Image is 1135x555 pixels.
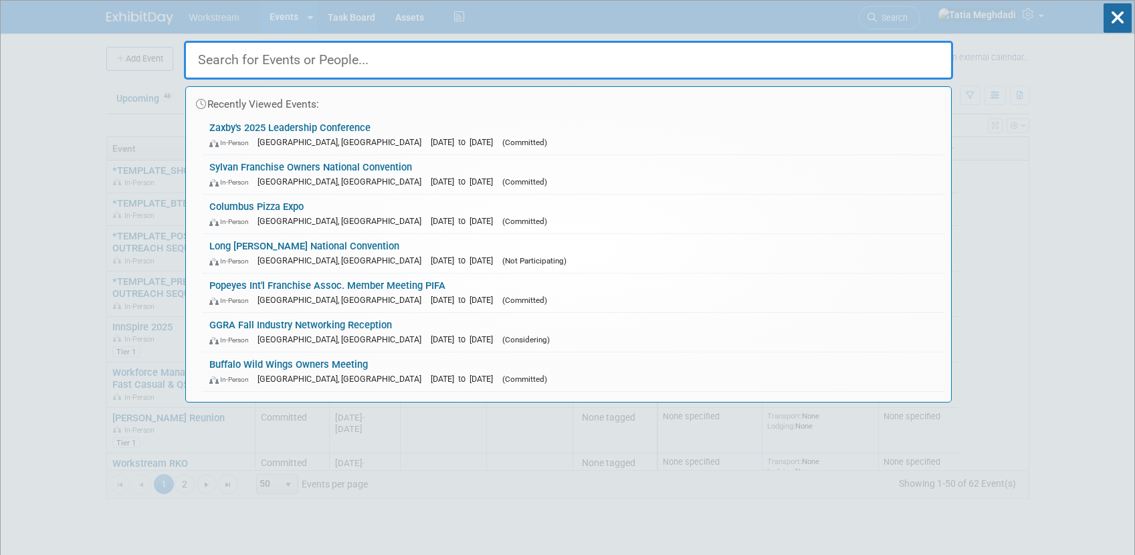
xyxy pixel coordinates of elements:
span: (Committed) [502,217,547,226]
span: [GEOGRAPHIC_DATA], [GEOGRAPHIC_DATA] [257,216,428,226]
span: [GEOGRAPHIC_DATA], [GEOGRAPHIC_DATA] [257,334,428,344]
span: (Committed) [502,177,547,187]
span: In-Person [209,217,255,226]
a: Columbus Pizza Expo In-Person [GEOGRAPHIC_DATA], [GEOGRAPHIC_DATA] [DATE] to [DATE] (Committed) [203,195,944,233]
span: [DATE] to [DATE] [431,137,500,147]
span: (Committed) [502,374,547,384]
span: (Not Participating) [502,256,566,265]
span: [DATE] to [DATE] [431,216,500,226]
div: Recently Viewed Events: [193,87,944,116]
span: In-Person [209,138,255,147]
input: Search for Events or People... [184,41,953,80]
a: Buffalo Wild Wings Owners Meeting In-Person [GEOGRAPHIC_DATA], [GEOGRAPHIC_DATA] [DATE] to [DATE]... [203,352,944,391]
span: In-Person [209,178,255,187]
span: In-Person [209,375,255,384]
a: GGRA Fall Industry Networking Reception In-Person [GEOGRAPHIC_DATA], [GEOGRAPHIC_DATA] [DATE] to ... [203,313,944,352]
span: [GEOGRAPHIC_DATA], [GEOGRAPHIC_DATA] [257,295,428,305]
span: [GEOGRAPHIC_DATA], [GEOGRAPHIC_DATA] [257,374,428,384]
span: [DATE] to [DATE] [431,374,500,384]
span: [DATE] to [DATE] [431,177,500,187]
span: (Considering) [502,335,550,344]
span: (Committed) [502,138,547,147]
span: [GEOGRAPHIC_DATA], [GEOGRAPHIC_DATA] [257,177,428,187]
span: [GEOGRAPHIC_DATA], [GEOGRAPHIC_DATA] [257,255,428,265]
a: Long [PERSON_NAME] National Convention In-Person [GEOGRAPHIC_DATA], [GEOGRAPHIC_DATA] [DATE] to [... [203,234,944,273]
span: In-Person [209,336,255,344]
span: [DATE] to [DATE] [431,295,500,305]
span: (Committed) [502,296,547,305]
span: In-Person [209,257,255,265]
span: In-Person [209,296,255,305]
span: [DATE] to [DATE] [431,334,500,344]
span: [GEOGRAPHIC_DATA], [GEOGRAPHIC_DATA] [257,137,428,147]
a: Sylvan Franchise Owners National Convention In-Person [GEOGRAPHIC_DATA], [GEOGRAPHIC_DATA] [DATE]... [203,155,944,194]
a: Popeyes Int'l Franchise Assoc. Member Meeting PIFA In-Person [GEOGRAPHIC_DATA], [GEOGRAPHIC_DATA]... [203,273,944,312]
span: [DATE] to [DATE] [431,255,500,265]
a: Zaxby's 2025 Leadership Conference In-Person [GEOGRAPHIC_DATA], [GEOGRAPHIC_DATA] [DATE] to [DATE... [203,116,944,154]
